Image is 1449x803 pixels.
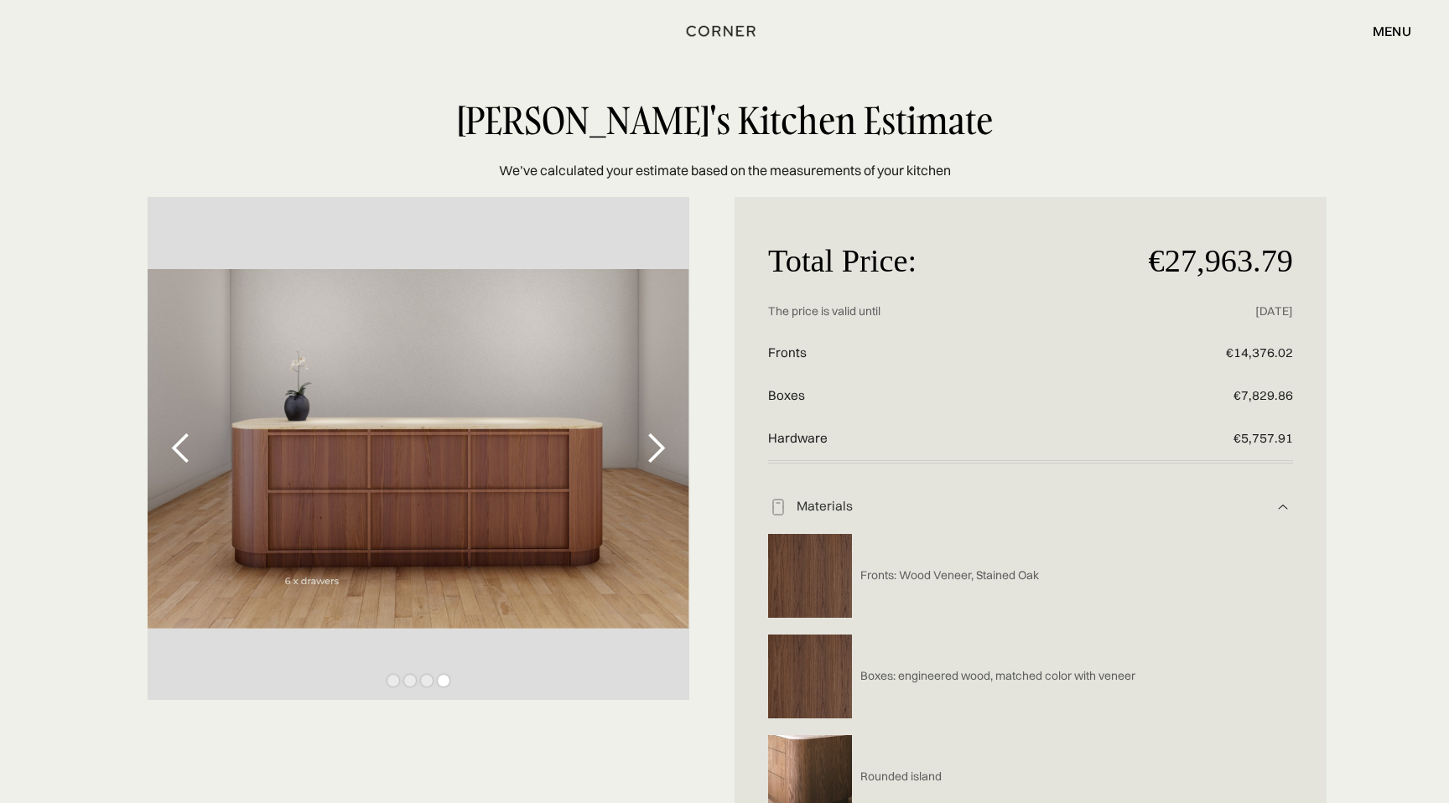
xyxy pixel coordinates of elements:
a: Boxes: engineered wood, matched color with veneer [852,668,1135,684]
p: €7,829.86 [1118,375,1293,417]
div: Show slide 2 of 4 [404,675,416,686]
p: Total Price: [768,231,1118,291]
div: [PERSON_NAME]'s Kitchen Estimate [367,101,1082,140]
a: Fronts: Wood Veneer, Stained Oak [852,567,1039,583]
p: Fronts: Wood Veneer, Stained Oak [860,567,1039,583]
div: Show slide 4 of 4 [438,675,449,686]
p: €5,757.91 [1118,417,1293,460]
p: We’ve calculated your estimate based on the measurements of your kitchen [499,160,951,180]
p: Fronts [768,332,1118,375]
p: €14,376.02 [1118,332,1293,375]
div: menu [1356,17,1411,45]
p: €27,963.79 [1118,231,1293,291]
a: home [664,20,785,42]
p: Hardware [768,417,1118,460]
div: Show slide 1 of 4 [387,675,399,686]
div: next slide [622,197,689,700]
div: menu [1373,24,1411,38]
p: Boxes [768,375,1118,417]
p: Boxes: engineered wood, matched color with veneer [860,668,1135,684]
div: Materials [788,498,1273,515]
div: carousel [148,197,689,700]
p: [DATE] [1118,291,1293,332]
p: The price is valid until [768,291,1118,332]
div: 4 of 4 [148,197,689,700]
div: previous slide [148,197,215,700]
p: Rounded island [860,769,942,785]
a: Rounded island [852,769,942,785]
div: Show slide 3 of 4 [421,675,433,686]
